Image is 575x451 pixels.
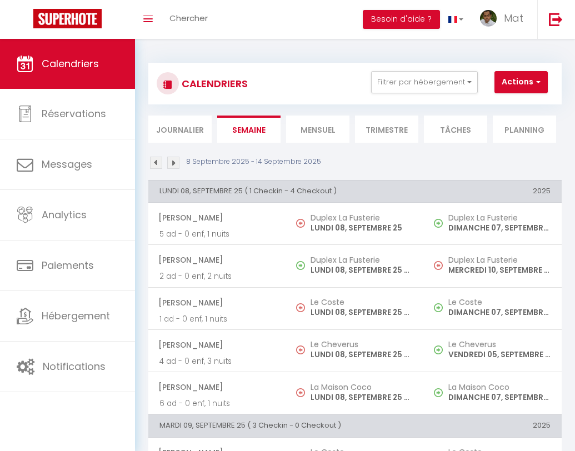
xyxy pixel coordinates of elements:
[158,207,275,228] span: [PERSON_NAME]
[355,116,418,143] li: Trimestre
[42,258,94,272] span: Paiements
[311,383,413,392] h5: La Maison Coco
[311,298,413,307] h5: Le Coste
[424,180,562,202] th: 2025
[217,116,281,143] li: Semaine
[448,340,551,349] h5: Le Cheverus
[311,222,413,234] p: LUNDI 08, SEPTEMBRE 25
[424,415,562,437] th: 2025
[311,264,413,276] p: LUNDI 08, SEPTEMBRE 25 - 17:00
[158,292,275,313] span: [PERSON_NAME]
[448,255,551,264] h5: Duplex La Fusterie
[42,57,99,71] span: Calendriers
[311,392,413,403] p: LUNDI 08, SEPTEMBRE 25 - 10:00
[158,377,275,398] span: [PERSON_NAME]
[448,213,551,222] h5: Duplex La Fusterie
[448,298,551,307] h5: Le Coste
[448,392,551,403] p: DIMANCHE 07, SEPTEMBRE 25 - 17:00
[448,349,551,360] p: VENDREDI 05, SEPTEMBRE 25 - 17:00
[296,388,305,397] img: NO IMAGE
[311,340,413,349] h5: Le Cheverus
[493,116,556,143] li: Planning
[169,12,208,24] span: Chercher
[363,10,440,29] button: Besoin d'aide ?
[42,107,106,121] span: Réservations
[434,345,443,354] img: NO IMAGE
[424,116,487,143] li: Tâches
[158,334,275,355] span: [PERSON_NAME]
[434,388,443,397] img: NO IMAGE
[371,71,478,93] button: Filtrer par hébergement
[434,261,443,270] img: NO IMAGE
[159,228,275,240] p: 5 ad - 0 enf, 1 nuits
[179,71,248,96] h3: CALENDRIERS
[549,12,563,26] img: logout
[159,398,275,409] p: 6 ad - 0 enf, 1 nuits
[159,313,275,325] p: 1 ad - 0 enf, 1 nuits
[148,180,424,202] th: LUNDI 08, SEPTEMBRE 25 ( 1 Checkin - 4 Checkout )
[448,383,551,392] h5: La Maison Coco
[504,11,523,25] span: Mat
[311,349,413,360] p: LUNDI 08, SEPTEMBRE 25 - 10:00
[296,303,305,312] img: NO IMAGE
[434,219,443,228] img: NO IMAGE
[296,219,305,228] img: NO IMAGE
[42,309,110,323] span: Hébergement
[148,415,424,437] th: MARDI 09, SEPTEMBRE 25 ( 3 Checkin - 0 Checkout )
[448,264,551,276] p: MERCREDI 10, SEPTEMBRE 25 - 09:00
[296,345,305,354] img: NO IMAGE
[311,307,413,318] p: LUNDI 08, SEPTEMBRE 25 - 10:00
[158,249,275,270] span: [PERSON_NAME]
[42,157,92,171] span: Messages
[494,71,548,93] button: Actions
[311,255,413,264] h5: Duplex La Fusterie
[186,157,321,167] p: 8 Septembre 2025 - 14 Septembre 2025
[159,355,275,367] p: 4 ad - 0 enf, 3 nuits
[286,116,349,143] li: Mensuel
[434,303,443,312] img: NO IMAGE
[43,359,106,373] span: Notifications
[9,4,42,38] button: Ouvrir le widget de chat LiveChat
[448,222,551,234] p: DIMANCHE 07, SEPTEMBRE 25
[159,270,275,282] p: 2 ad - 0 enf, 2 nuits
[148,116,212,143] li: Journalier
[311,213,413,222] h5: Duplex La Fusterie
[480,10,497,27] img: ...
[448,307,551,318] p: DIMANCHE 07, SEPTEMBRE 25 - 19:00
[33,9,102,28] img: Super Booking
[42,208,87,222] span: Analytics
